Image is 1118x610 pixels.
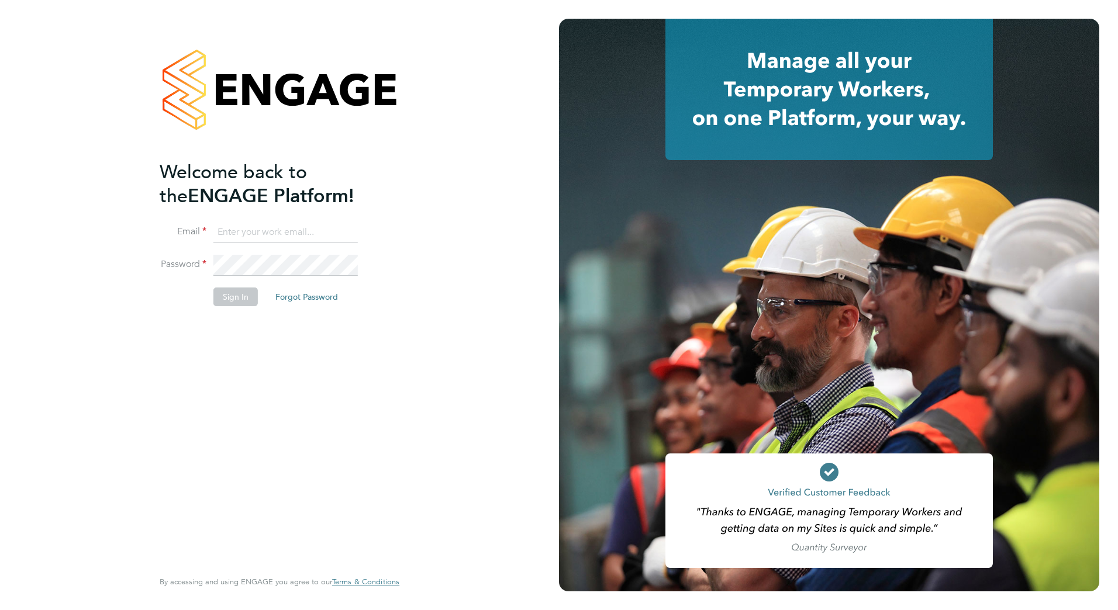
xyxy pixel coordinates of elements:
a: Terms & Conditions [332,577,399,587]
label: Password [160,258,206,271]
button: Sign In [213,287,258,306]
button: Forgot Password [266,287,347,306]
span: Welcome back to the [160,161,307,207]
input: Enter your work email... [213,222,358,243]
label: Email [160,226,206,238]
h2: ENGAGE Platform! [160,160,388,208]
span: By accessing and using ENGAGE you agree to our [160,577,399,587]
